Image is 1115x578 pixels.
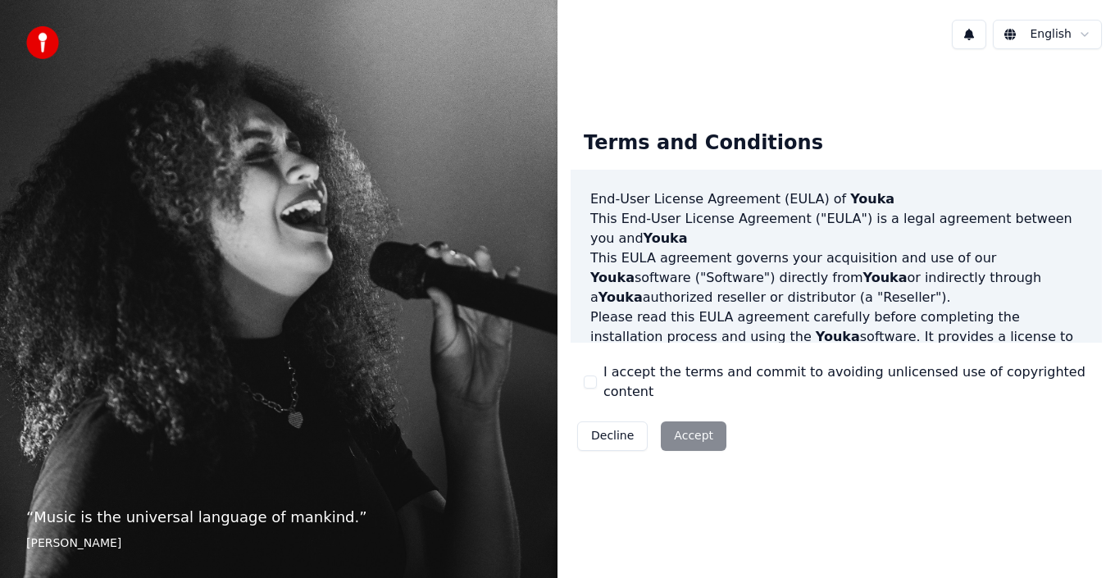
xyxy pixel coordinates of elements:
[26,535,531,552] footer: [PERSON_NAME]
[590,209,1082,248] p: This End-User License Agreement ("EULA") is a legal agreement between you and
[590,189,1082,209] h3: End-User License Agreement (EULA) of
[644,230,688,246] span: Youka
[577,421,648,451] button: Decline
[590,307,1082,386] p: Please read this EULA agreement carefully before completing the installation process and using th...
[603,362,1089,402] label: I accept the terms and commit to avoiding unlicensed use of copyrighted content
[816,329,860,344] span: Youka
[590,270,635,285] span: Youka
[26,506,531,529] p: “ Music is the universal language of mankind. ”
[26,26,59,59] img: youka
[571,117,836,170] div: Terms and Conditions
[598,289,643,305] span: Youka
[863,270,908,285] span: Youka
[850,191,894,207] span: Youka
[590,248,1082,307] p: This EULA agreement governs your acquisition and use of our software ("Software") directly from o...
